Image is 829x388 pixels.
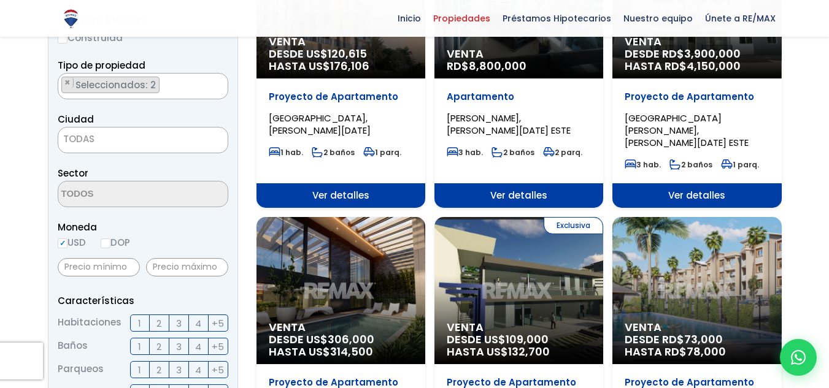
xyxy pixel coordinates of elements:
[625,346,769,358] span: HASTA RD$
[58,127,228,153] span: TODAS
[544,217,603,234] span: Exclusiva
[58,59,145,72] span: Tipo de propiedad
[58,113,94,126] span: Ciudad
[215,77,221,88] span: ×
[721,159,759,170] span: 1 parq.
[492,147,534,158] span: 2 baños
[625,91,769,103] p: Proyecto de Apartamento
[58,181,177,208] textarea: Search
[625,333,769,358] span: DESDE RD$
[58,314,121,332] span: Habitaciones
[138,316,141,331] span: 1
[58,293,228,308] p: Características
[63,132,94,145] span: TODAS
[617,9,699,28] span: Nuestro equipo
[195,362,201,378] span: 4
[330,344,373,359] span: 314,500
[176,339,182,354] span: 3
[496,9,617,28] span: Préstamos Hipotecarios
[434,183,603,208] span: Ver detalles
[328,332,374,347] span: 306,000
[146,258,228,276] input: Precio máximo
[58,219,228,235] span: Moneda
[64,77,71,88] span: ×
[212,362,224,378] span: +5
[212,316,224,331] span: +5
[58,235,86,250] label: USD
[269,346,413,358] span: HASTA US$
[269,36,413,48] span: Venta
[58,34,67,44] input: Construida
[687,58,741,74] span: 4,150,000
[612,183,781,208] span: Ver detalles
[506,332,549,347] span: 109,000
[447,333,591,358] span: DESDE US$
[699,9,782,28] span: Únete a RE/MAX
[328,46,367,61] span: 120,615
[256,183,425,208] span: Ver detalles
[101,238,110,248] input: DOP
[214,77,222,89] button: Remove all items
[447,321,591,333] span: Venta
[625,60,769,72] span: HASTA RD$
[269,91,413,103] p: Proyecto de Apartamento
[101,235,130,250] label: DOP
[625,159,661,170] span: 3 hab.
[447,346,591,358] span: HASTA US$
[427,9,496,28] span: Propiedades
[269,48,413,72] span: DESDE US$
[269,112,371,137] span: [GEOGRAPHIC_DATA], [PERSON_NAME][DATE]
[269,333,413,358] span: DESDE US$
[391,9,427,28] span: Inicio
[625,36,769,48] span: Venta
[447,147,483,158] span: 3 hab.
[684,46,741,61] span: 3,900,000
[138,339,141,354] span: 1
[195,316,201,331] span: 4
[269,147,303,158] span: 1 hab.
[269,60,413,72] span: HASTA US$
[469,58,526,74] span: 8,800,000
[156,362,161,378] span: 2
[447,48,591,60] span: Venta
[543,147,582,158] span: 2 parq.
[58,74,65,100] textarea: Search
[508,344,550,359] span: 132,700
[625,112,749,149] span: [GEOGRAPHIC_DATA][PERSON_NAME], [PERSON_NAME][DATE] ESTE
[195,339,201,354] span: 4
[58,338,88,355] span: Baños
[269,321,413,333] span: Venta
[156,316,161,331] span: 2
[312,147,355,158] span: 2 baños
[58,131,228,148] span: TODAS
[447,58,526,74] span: RD$
[156,339,161,354] span: 2
[176,362,182,378] span: 3
[330,58,369,74] span: 176,106
[58,238,67,248] input: USD
[58,167,88,180] span: Sector
[625,321,769,333] span: Venta
[60,8,82,29] img: Logo de REMAX
[212,339,224,354] span: +5
[447,112,571,137] span: [PERSON_NAME], [PERSON_NAME][DATE] ESTE
[138,362,141,378] span: 1
[74,78,159,91] span: Seleccionados: 2
[447,91,591,103] p: Apartamento
[684,332,723,347] span: 73,000
[176,316,182,331] span: 3
[363,147,401,158] span: 1 parq.
[58,361,104,378] span: Parqueos
[58,258,140,276] input: Precio mínimo
[625,48,769,72] span: DESDE RD$
[61,77,160,93] li: FINCA
[58,30,228,45] label: Construida
[687,344,726,359] span: 78,000
[669,159,712,170] span: 2 baños
[62,77,74,88] button: Remove item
